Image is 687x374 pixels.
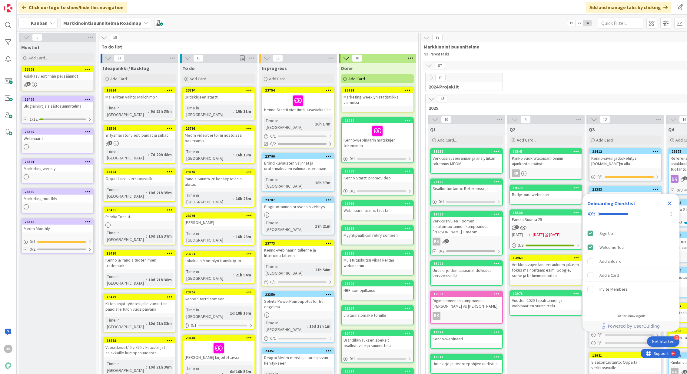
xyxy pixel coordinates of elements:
[515,225,519,229] span: 1
[183,175,254,188] div: Pandia Suunta 26 konseptoinnin alotus
[589,187,661,192] div: 23353
[262,154,334,159] div: 23790
[509,126,515,132] span: Q2
[510,149,582,154] div: 18541
[585,282,677,296] div: Invite Members is incomplete.
[22,189,93,195] div: 23390
[510,242,582,249] div: 3/3
[342,201,413,206] div: 23716
[431,329,502,343] div: 19372Kenno-webinaari
[510,210,582,223] div: 15530Pandia Suunta 25
[22,219,93,232] div: 23388Meom Monthly
[582,321,679,332] div: Footer
[104,131,175,139] div: Yritysmaratonviesti paidat ja sukat
[104,169,175,175] div: 23483
[435,62,445,69] span: 87
[431,212,502,236] div: 18651Verkkosivujen + somen sisällöntuotannon kumppanuus [PERSON_NAME] + meom
[510,169,582,177] div: RK
[342,226,413,231] div: 23518
[342,201,413,214] div: 23716Webinaarin teams tausta
[674,335,679,340] div: 3
[597,174,603,180] span: 0 / 1
[262,348,334,367] div: 23351Reagoi Meom-meistä ja tarina sivun kehitykseen
[589,192,661,200] div: Kenno-webinaari "ei-asiakkaille"
[510,291,582,310] div: 13978Vuoden 2025 tapahtumien ja webinaarien suunnittelu
[589,149,661,168] div: 23412Kenno-sivun jatkokehitys [DOMAIN_NAME]:n alla
[22,159,93,172] div: 23391Marketing weekly
[22,189,93,202] div: 23390Marketing monthly
[262,93,334,114] div: Kenno Startti viestintä uusasiakkaille
[510,149,582,168] div: 18541Kiinko vuokrataloisännöinnin ajankohtaispäivät
[104,294,175,313] div: 23479Kiitoslahjat työntekijälle vuosittain pandialle tulon vuosipäivänä
[149,108,173,115] div: 6d 23h 39m
[234,108,253,115] div: 16h 11m
[25,190,93,194] div: 23390
[432,34,443,41] span: 87
[585,227,677,240] div: Sign Up is complete.
[25,97,93,102] div: 23406
[342,369,413,374] div: 23517
[183,126,254,131] div: 23793
[431,179,502,192] div: 23166Sisällöntuotanto: Referenssejä
[599,286,628,293] div: Invite Members
[22,135,93,142] div: Webinaarit
[262,335,334,342] div: 0/1
[4,4,12,12] img: Visit kanbanzone.com
[106,126,175,131] div: 23596
[435,74,446,81] span: 34
[437,95,447,102] span: 43
[25,220,93,224] div: 23388
[105,148,148,161] div: Time in [GEOGRAPHIC_DATA]
[148,151,149,158] span: :
[567,20,575,26] span: 1x
[262,292,334,297] div: 23350
[592,187,661,192] div: 23353
[433,180,502,184] div: 23166
[430,126,436,132] span: Q1
[18,2,127,13] div: Click our logo to show/hide this navigation
[185,105,233,118] div: Time in [GEOGRAPHIC_DATA]
[510,255,582,261] div: 13963
[431,198,502,205] div: 0/1
[342,231,413,239] div: Myyntipäällikön rekry someen
[234,152,253,158] div: 16h 19m
[22,129,93,142] div: 23392Webinaarit
[22,97,93,110] div: 23406Blogiaihiot ja sisältösuunnitelma
[439,199,444,205] span: 0 / 1
[582,194,679,332] div: Checklist Container
[583,20,592,26] span: 3x
[105,105,148,118] div: Time in [GEOGRAPHIC_DATA]
[598,18,643,28] input: Quick Filter...
[342,169,413,182] div: 23756Kenno Startti promovideo
[314,121,332,127] div: 16h 17m
[589,353,661,372] div: 13981Sisällöntuotanto: Oppaita verkkosivuille
[582,224,679,309] div: Checklist items
[185,148,233,162] div: Time in [GEOGRAPHIC_DATA]
[104,88,175,93] div: 23624
[273,55,283,62] span: 11
[599,258,622,265] div: Add a Board
[348,76,368,82] span: Add Card...
[104,175,175,182] div: Oppaat-sivu verkkosivuille
[313,121,314,127] span: :
[585,241,677,254] div: Welcome Tour is complete.
[587,211,675,217] div: Checklist progress: 40%
[342,251,413,269] div: 23610Muistutuskutsu vikaa kertaa webinaariin
[431,354,502,360] div: 18947
[431,149,502,168] div: 18652Verkkosivuseurannan ja analytiikan rakennus MEOM
[342,331,413,349] div: 23407Brändikuvauksen speksit osallistuville ja suunnittelu
[589,154,661,168] div: Kenno-sivun jatkokehitys [DOMAIN_NAME]:n alla
[431,291,502,297] div: 18653
[183,251,254,265] div: 23774Lokakuun Monthlyn transkriptio
[262,159,334,172] div: Brändikuvausten valinnat ja uratarinakuvien valinnat eteenpäin
[433,149,502,154] div: 18652
[110,34,120,41] span: 58
[431,212,502,217] div: 18651
[183,88,254,101] div: 23794Uutiskirjeen startti
[587,211,596,217] div: 40%
[599,244,625,251] div: Welcome Tour
[104,169,175,182] div: 23483Oppaat-sivu verkkosivuille
[683,176,687,180] span: 1
[596,137,616,143] span: Add Card...
[647,336,679,347] div: Open Get Started checklist, remaining modules: 3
